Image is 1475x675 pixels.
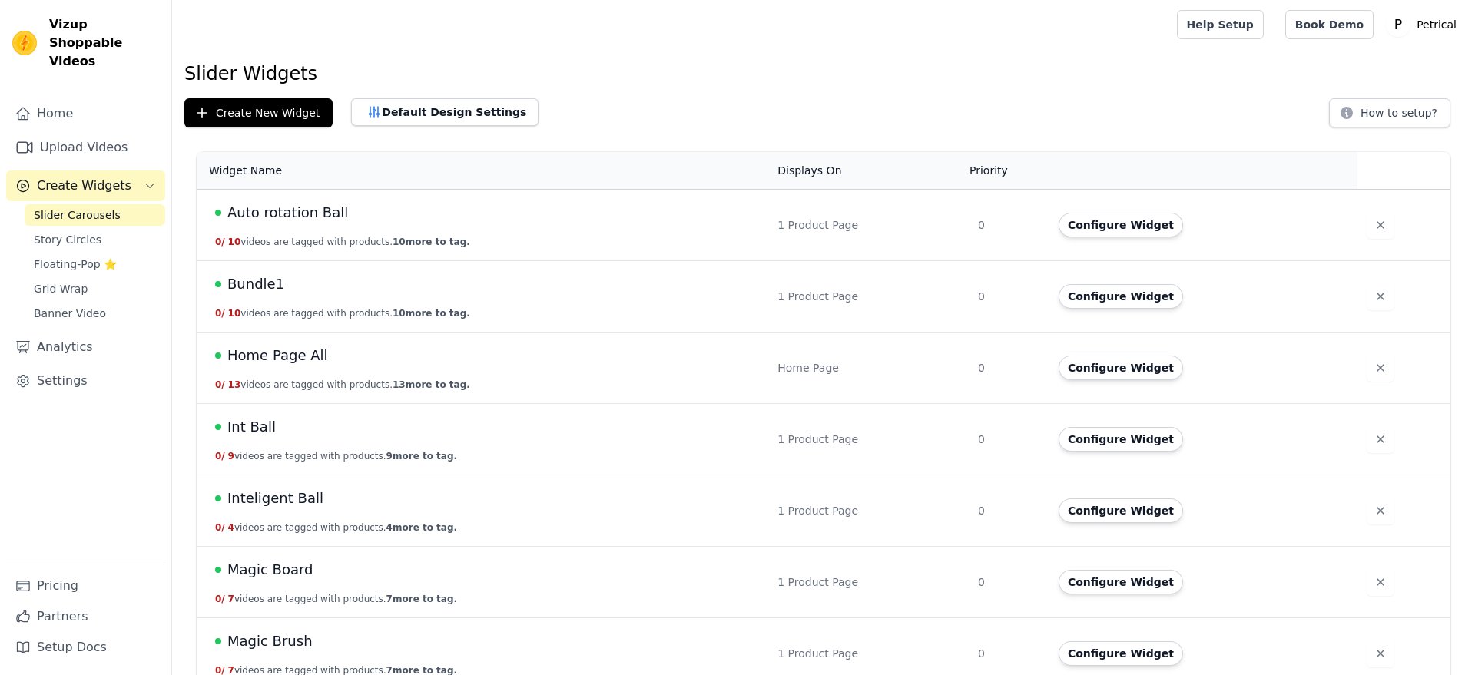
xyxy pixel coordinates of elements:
span: Bundle1 [227,273,284,295]
th: Widget Name [197,152,768,190]
span: Live Published [215,495,221,501]
span: 9 more to tag. [386,451,457,462]
a: Partners [6,601,165,632]
a: How to setup? [1329,109,1450,124]
span: Magic Board [227,559,313,581]
td: 0 [969,404,1049,475]
button: 0/ 4videos are tagged with products.4more to tag. [215,521,457,534]
span: 0 / [215,237,225,247]
button: How to setup? [1329,98,1450,127]
button: Delete widget [1367,425,1394,453]
td: 0 [969,333,1049,404]
span: Banner Video [34,306,106,321]
button: Delete widget [1367,354,1394,382]
td: 0 [969,261,1049,333]
th: Displays On [768,152,969,190]
button: Configure Widget [1059,356,1183,380]
span: Grid Wrap [34,281,88,296]
button: Configure Widget [1059,498,1183,523]
a: Home [6,98,165,129]
span: Create Widgets [37,177,131,195]
td: 0 [969,190,1049,261]
button: 0/ 10videos are tagged with products.10more to tag. [215,236,470,248]
span: Live Published [215,281,221,287]
div: 1 Product Page [777,503,960,518]
button: Delete widget [1367,283,1394,310]
span: Inteligent Ball [227,488,323,509]
div: 1 Product Page [777,217,960,233]
span: Story Circles [34,232,101,247]
button: 0/ 10videos are tagged with products.10more to tag. [215,307,470,319]
span: 0 / [215,379,225,390]
div: 1 Product Page [777,432,960,447]
span: Home Page All [227,345,328,366]
button: P Petrical [1386,11,1463,38]
span: Floating-Pop ⭐ [34,256,117,272]
span: 7 [228,594,234,604]
div: 1 Product Page [777,574,960,590]
button: Default Design Settings [351,98,539,126]
button: Delete widget [1367,568,1394,596]
span: 0 / [215,451,225,462]
p: Petrical [1410,11,1463,38]
a: Analytics [6,332,165,362]
div: 1 Product Page [777,289,960,304]
span: Live Published [215,352,221,359]
a: Grid Wrap [25,278,165,299]
a: Book Demo [1285,10,1374,39]
button: Delete widget [1367,497,1394,524]
span: 10 more to tag. [393,308,470,319]
span: Live Published [215,567,221,573]
span: 0 / [215,522,225,533]
span: Vizup Shoppable Videos [49,15,159,71]
a: Help Setup [1177,10,1264,39]
span: 13 [228,379,241,390]
span: Auto rotation Ball [227,202,348,223]
button: Delete widget [1367,211,1394,239]
button: Configure Widget [1059,284,1183,309]
span: 10 [228,237,241,247]
span: Slider Carousels [34,207,121,223]
button: Configure Widget [1059,570,1183,594]
div: 1 Product Page [777,646,960,661]
span: 9 [228,451,234,462]
td: 0 [969,475,1049,547]
button: Configure Widget [1059,427,1183,452]
a: Setup Docs [6,632,165,663]
div: Home Page [777,360,960,376]
button: 0/ 13videos are tagged with products.13more to tag. [215,379,470,391]
button: Create Widgets [6,170,165,201]
button: Configure Widget [1059,213,1183,237]
span: 13 more to tag. [393,379,470,390]
span: Live Published [215,424,221,430]
h1: Slider Widgets [184,61,1463,86]
th: Priority [969,152,1049,190]
text: P [1394,17,1402,32]
a: Banner Video [25,303,165,324]
button: Create New Widget [184,98,333,127]
a: Slider Carousels [25,204,165,226]
a: Upload Videos [6,132,165,163]
span: Live Published [215,638,221,644]
button: 0/ 9videos are tagged with products.9more to tag. [215,450,457,462]
a: Story Circles [25,229,165,250]
td: 0 [969,547,1049,618]
a: Floating-Pop ⭐ [25,253,165,275]
a: Settings [6,366,165,396]
a: Pricing [6,571,165,601]
span: 4 [228,522,234,533]
button: 0/ 7videos are tagged with products.7more to tag. [215,593,457,605]
button: Delete widget [1367,640,1394,667]
span: Live Published [215,210,221,216]
span: 7 more to tag. [386,594,457,604]
span: 4 more to tag. [386,522,457,533]
span: 10 [228,308,241,319]
img: Vizup [12,31,37,55]
span: 0 / [215,308,225,319]
span: Magic Brush [227,630,313,652]
button: Configure Widget [1059,641,1183,666]
span: 10 more to tag. [393,237,470,247]
span: Int Ball [227,416,276,438]
span: 0 / [215,594,225,604]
